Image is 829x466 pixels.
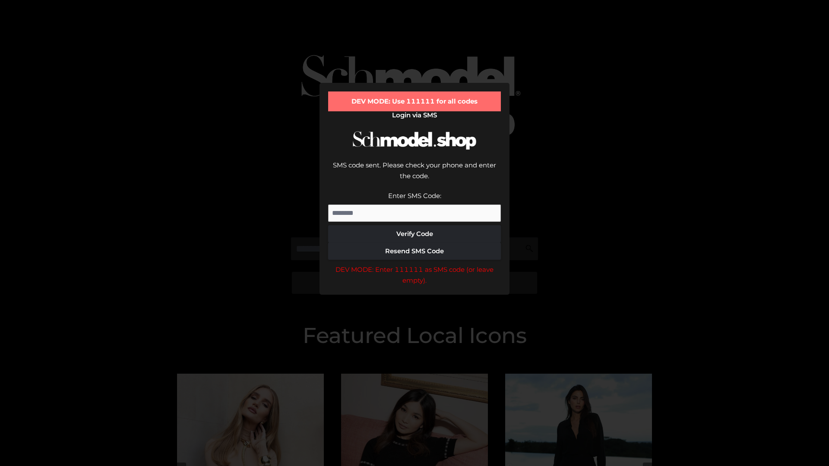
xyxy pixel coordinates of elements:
[328,264,501,286] div: DEV MODE: Enter 111111 as SMS code (or leave empty).
[328,242,501,260] button: Resend SMS Code
[328,225,501,242] button: Verify Code
[388,192,441,200] label: Enter SMS Code:
[328,91,501,111] div: DEV MODE: Use 111111 for all codes
[350,123,479,157] img: Schmodel Logo
[328,160,501,190] div: SMS code sent. Please check your phone and enter the code.
[328,111,501,119] h2: Login via SMS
